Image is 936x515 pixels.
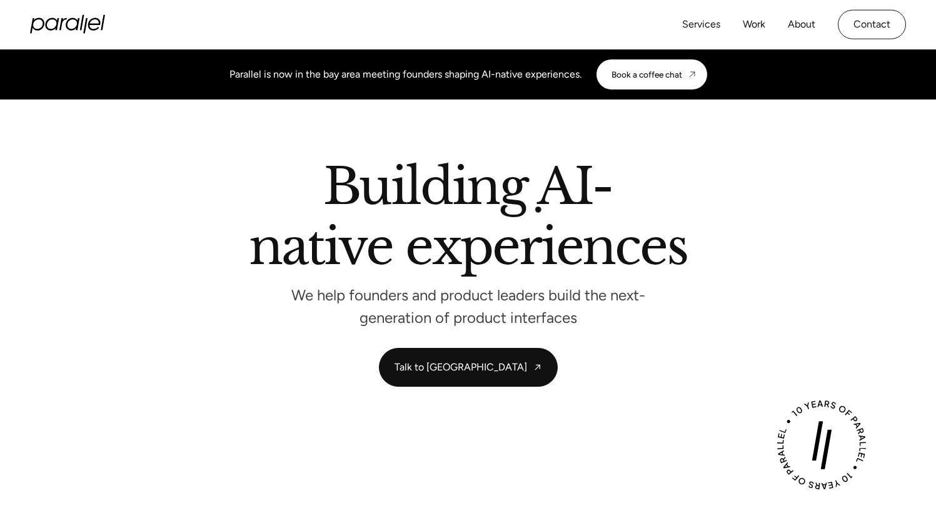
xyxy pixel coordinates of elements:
[30,15,105,34] a: home
[687,69,697,79] img: CTA arrow image
[743,16,765,34] a: Work
[682,16,720,34] a: Services
[611,69,682,79] div: Book a coffee chat
[229,67,581,82] div: Parallel is now in the bay area meeting founders shaping AI-native experiences.
[112,162,825,277] h2: Building AI-native experiences
[838,10,906,39] a: Contact
[788,16,815,34] a: About
[281,290,656,323] p: We help founders and product leaders build the next-generation of product interfaces
[596,59,707,89] a: Book a coffee chat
